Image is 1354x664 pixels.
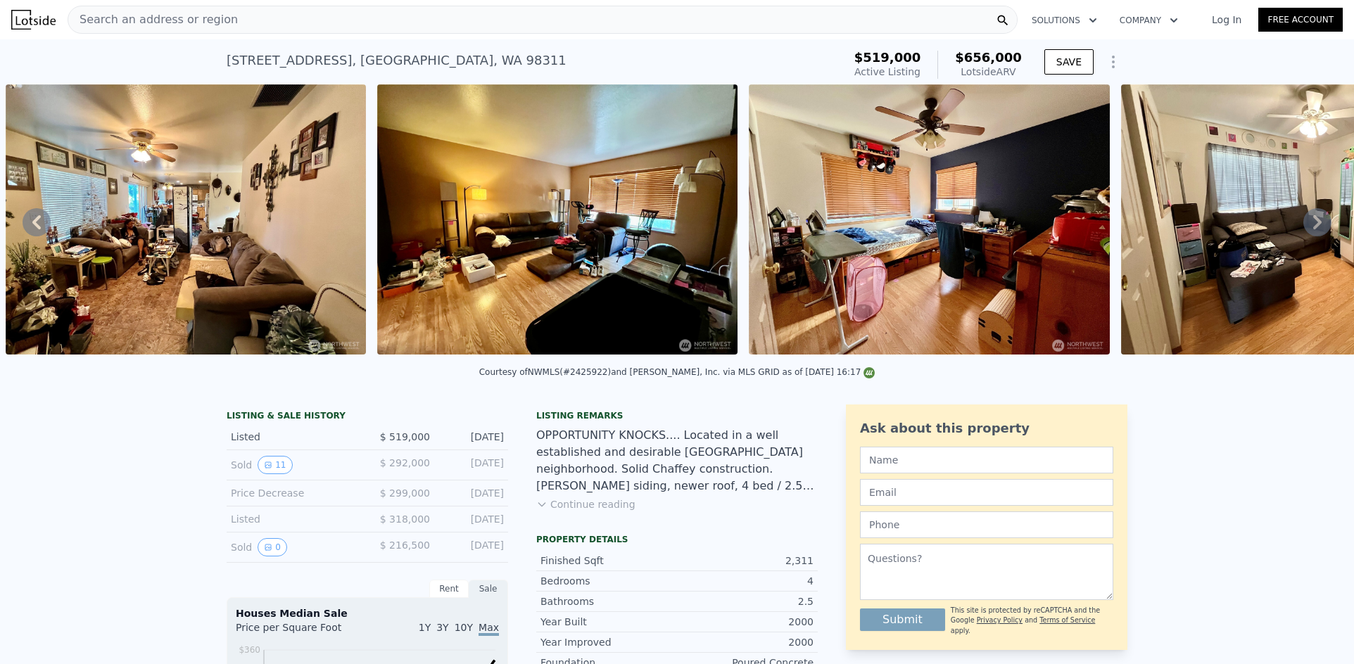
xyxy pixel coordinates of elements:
[854,50,921,65] span: $519,000
[436,622,448,633] span: 3Y
[231,456,356,474] div: Sold
[419,622,431,633] span: 1Y
[441,538,504,556] div: [DATE]
[536,410,818,421] div: Listing remarks
[6,84,366,355] img: Sale: 167598296 Parcel: 102081435
[441,456,504,474] div: [DATE]
[1099,48,1127,76] button: Show Options
[239,645,260,655] tspan: $360
[1258,8,1343,32] a: Free Account
[380,513,430,525] span: $ 318,000
[1044,49,1094,75] button: SAVE
[236,606,499,620] div: Houses Median Sale
[536,497,635,511] button: Continue reading
[380,487,430,499] span: $ 299,000
[11,10,56,30] img: Lotside
[236,620,367,643] div: Price per Square Foot
[977,616,1023,624] a: Privacy Policy
[677,574,814,588] div: 4
[677,554,814,568] div: 2,311
[863,367,875,378] img: NWMLS Logo
[1039,616,1095,624] a: Terms of Service
[860,608,945,631] button: Submit
[1195,13,1258,27] a: Log In
[479,367,875,377] div: Courtesy of NWMLS (#2425922) and [PERSON_NAME], Inc. via MLS GRID as of [DATE] 16:17
[540,635,677,649] div: Year Improved
[677,594,814,608] div: 2.5
[749,84,1109,355] img: Sale: 167598296 Parcel: 102081435
[380,431,430,442] span: $ 519,000
[441,430,504,444] div: [DATE]
[1020,8,1108,33] button: Solutions
[231,430,356,444] div: Listed
[540,554,677,568] div: Finished Sqft
[441,486,504,500] div: [DATE]
[455,622,473,633] span: 10Y
[231,512,356,526] div: Listed
[227,410,508,424] div: LISTING & SALE HISTORY
[860,511,1113,538] input: Phone
[380,457,430,468] span: $ 292,000
[951,606,1113,636] div: This site is protected by reCAPTCHA and the Google and apply.
[441,512,504,526] div: [DATE]
[540,594,677,608] div: Bathrooms
[469,580,508,598] div: Sale
[380,539,430,551] span: $ 216,500
[854,66,920,77] span: Active Listing
[231,538,356,556] div: Sold
[677,615,814,629] div: 2000
[860,447,1113,473] input: Name
[540,574,677,588] div: Bedrooms
[540,615,677,629] div: Year Built
[536,534,818,545] div: Property details
[258,538,287,556] button: View historical data
[860,419,1113,438] div: Ask about this property
[227,51,567,70] div: [STREET_ADDRESS] , [GEOGRAPHIC_DATA] , WA 98311
[479,622,499,636] span: Max
[677,635,814,649] div: 2000
[955,50,1022,65] span: $656,000
[536,427,818,494] div: OPPORTUNITY KNOCKS.... Located in a well established and desirable [GEOGRAPHIC_DATA] neighborhood...
[429,580,469,598] div: Rent
[860,479,1113,506] input: Email
[1108,8,1189,33] button: Company
[258,456,292,474] button: View historical data
[68,11,238,28] span: Search an address or region
[377,84,738,355] img: Sale: 167598296 Parcel: 102081435
[955,65,1022,79] div: Lotside ARV
[231,486,356,500] div: Price Decrease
